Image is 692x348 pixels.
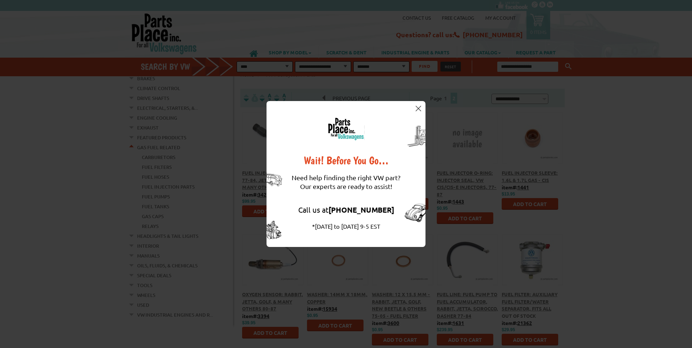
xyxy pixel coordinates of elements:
[292,155,400,166] div: Wait! Before You Go…
[298,205,394,214] a: Call us at[PHONE_NUMBER]
[328,205,394,214] strong: [PHONE_NUMBER]
[292,166,400,198] div: Need help finding the right VW part? Our experts are ready to assist!
[292,222,400,231] div: *[DATE] to [DATE] 9-5 EST
[327,117,365,140] img: logo
[416,106,421,111] img: close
